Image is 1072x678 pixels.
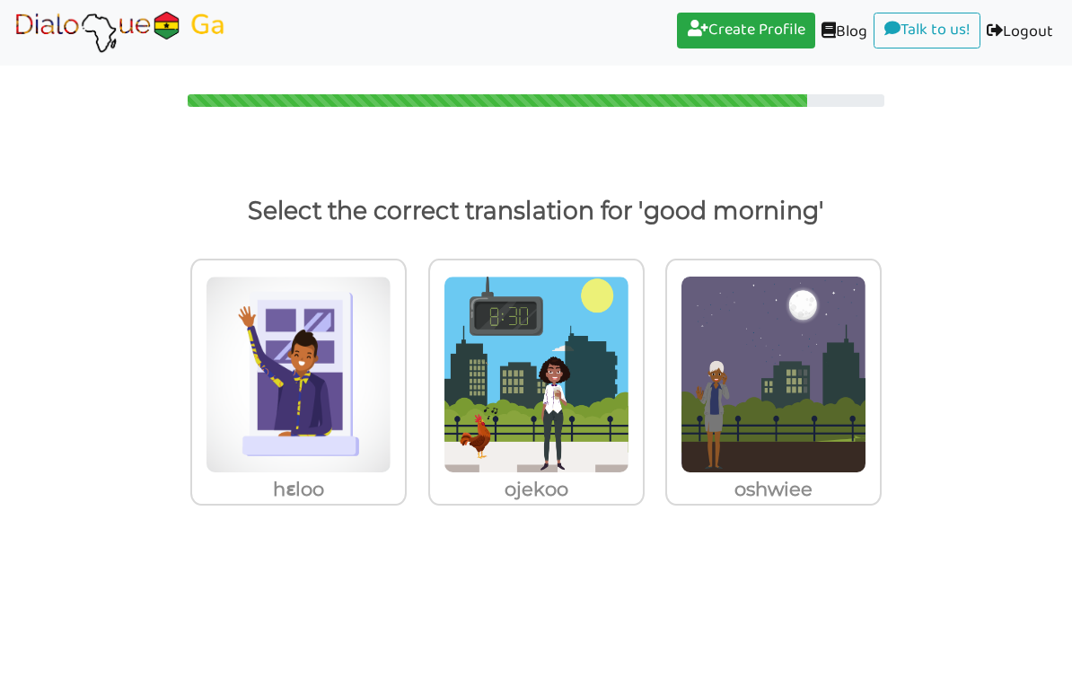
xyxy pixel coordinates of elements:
[874,13,980,48] a: Talk to us!
[192,473,405,506] p: hɛloo
[27,189,1045,233] p: Select the correct translation for 'good morning'
[815,13,874,53] a: Blog
[980,13,1059,53] a: Logout
[667,473,880,506] p: oshwiee
[206,276,391,473] img: welcome-textile.png
[13,10,228,55] img: Select Course Page
[681,276,866,473] img: mema_wo_adwo.png
[677,13,815,48] a: Create Profile
[444,276,629,473] img: mema_wo_akye.png
[430,473,643,506] p: ojekoo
